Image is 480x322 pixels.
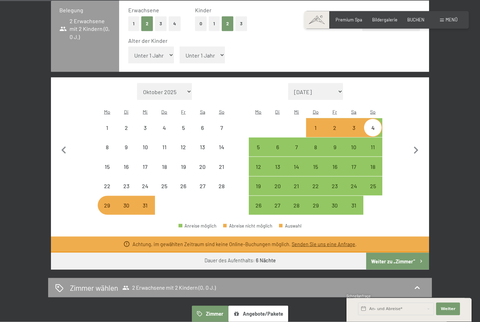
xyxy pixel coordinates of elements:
[249,196,268,215] div: Mon Jan 26 2026
[98,177,117,196] div: Anreise nicht möglich
[200,109,205,115] abbr: Samstag
[174,177,193,196] div: Anreise nicht möglich
[306,177,325,196] div: Thu Jan 22 2026
[174,138,193,157] div: Fri Dec 12 2025
[212,118,231,137] div: Sun Dec 07 2025
[306,196,325,215] div: Thu Jan 29 2026
[212,157,231,176] div: Anreise nicht möglich
[117,138,136,157] div: Tue Dec 09 2025
[287,138,306,157] div: Anreise möglich
[194,164,211,182] div: 20
[306,157,325,176] div: Thu Jan 15 2026
[292,241,355,247] a: Senden Sie uns eine Anfrage
[363,138,382,157] div: Anreise möglich
[194,125,211,143] div: 6
[409,83,423,215] button: Nächster Monat
[364,164,382,182] div: 18
[279,224,301,228] div: Auswahl
[370,109,376,115] abbr: Sonntag
[156,125,173,143] div: 4
[136,138,155,157] div: Anreise nicht möglich
[268,157,287,176] div: Tue Jan 13 2026
[325,196,344,215] div: Anreise möglich
[326,203,343,220] div: 30
[128,37,414,45] div: Alter der Kinder
[193,177,212,196] div: Sat Dec 27 2025
[98,125,116,143] div: 1
[213,125,230,143] div: 7
[212,138,231,157] div: Sun Dec 14 2025
[136,144,154,162] div: 10
[195,7,212,13] span: Kinder
[179,224,216,228] div: Anreise möglich
[364,144,382,162] div: 11
[332,109,337,115] abbr: Freitag
[363,177,382,196] div: Anreise möglich
[306,138,325,157] div: Anreise möglich
[156,183,173,201] div: 25
[288,203,305,220] div: 28
[288,144,305,162] div: 7
[193,177,212,196] div: Anreise nicht möglich
[98,157,117,176] div: Mon Dec 15 2025
[174,138,193,157] div: Anreise nicht möglich
[269,183,286,201] div: 20
[326,183,343,201] div: 23
[136,203,154,220] div: 31
[325,157,344,176] div: Fri Jan 16 2026
[136,177,155,196] div: Wed Dec 24 2025
[307,203,324,220] div: 29
[306,138,325,157] div: Thu Jan 08 2026
[306,196,325,215] div: Anreise möglich
[117,157,136,176] div: Tue Dec 16 2025
[128,7,159,13] span: Erwachsene
[269,144,286,162] div: 6
[117,196,136,215] div: Tue Dec 30 2025
[287,177,306,196] div: Anreise möglich
[122,284,216,291] span: 2 Erwachsene mit 2 Kindern (0, 0 J.)
[213,183,230,201] div: 28
[366,253,429,270] button: Weiter zu „Zimmer“
[346,294,371,298] span: Schnellanfrage
[441,306,455,312] span: Weiter
[372,17,397,22] a: Bildergalerie
[235,17,247,31] button: 3
[195,17,207,31] button: 0
[59,17,111,41] span: 2 Erwachsene mit 2 Kindern (0, 0 J.)
[306,157,325,176] div: Anreise möglich
[156,164,173,182] div: 18
[117,125,135,143] div: 2
[306,177,325,196] div: Anreise möglich
[132,241,357,248] div: Achtung, im gewählten Zeitraum sind keine Online-Buchungen möglich. .
[336,17,362,22] a: Premium Spa
[268,138,287,157] div: Anreise möglich
[219,109,225,115] abbr: Sonntag
[249,157,268,176] div: Anreise möglich
[155,138,174,157] div: Thu Dec 11 2025
[155,17,167,31] button: 3
[117,183,135,201] div: 23
[136,118,155,137] div: Wed Dec 03 2025
[213,164,230,182] div: 21
[117,144,135,162] div: 9
[124,109,129,115] abbr: Dienstag
[212,138,231,157] div: Anreise nicht möglich
[136,196,155,215] div: Anreise nicht möglich
[212,157,231,176] div: Sun Dec 21 2025
[344,177,363,196] div: Sat Jan 24 2026
[249,144,267,162] div: 5
[307,125,324,143] div: 1
[143,109,148,115] abbr: Mittwoch
[345,183,363,201] div: 24
[57,83,71,215] button: Vorheriger Monat
[268,138,287,157] div: Tue Jan 06 2026
[436,303,460,315] button: Weiter
[98,157,117,176] div: Anreise nicht möglich
[104,109,110,115] abbr: Montag
[364,183,382,201] div: 25
[213,144,230,162] div: 14
[325,118,344,137] div: Anreise möglich
[136,118,155,137] div: Anreise nicht möglich
[344,118,363,137] div: Sat Jan 03 2026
